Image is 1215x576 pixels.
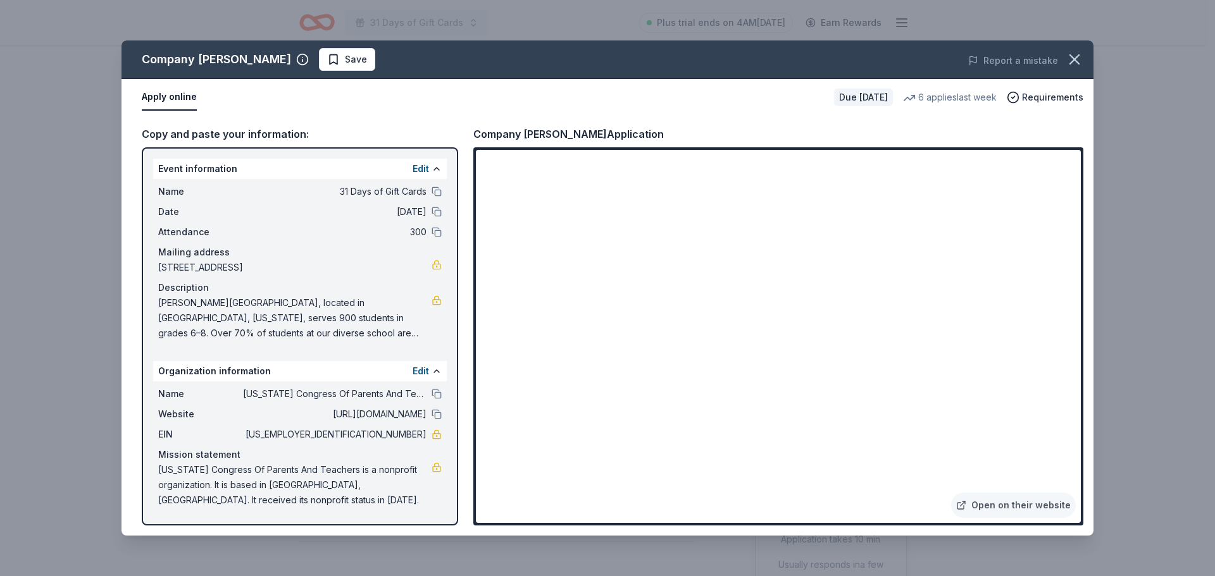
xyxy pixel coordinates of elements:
span: Attendance [158,224,243,240]
span: [URL][DOMAIN_NAME] [243,407,427,422]
span: Date [158,204,243,219]
button: Edit [413,364,429,379]
div: Company [PERSON_NAME] [142,49,291,70]
div: Event information [153,159,447,179]
div: Copy and paste your information: [142,126,458,142]
span: Requirements [1022,90,1083,105]
button: Requirements [1007,90,1083,105]
span: [PERSON_NAME][GEOGRAPHIC_DATA], located in [GEOGRAPHIC_DATA], [US_STATE], serves 900 students in ... [158,295,432,341]
button: Save [319,48,375,71]
div: Mission statement [158,447,442,462]
div: Description [158,280,442,295]
span: [STREET_ADDRESS] [158,260,432,275]
span: Name [158,184,243,199]
div: Due [DATE] [834,89,893,106]
button: Apply online [142,84,197,111]
button: Report a mistake [968,53,1058,68]
span: 31 Days of Gift Cards [243,184,427,199]
span: Website [158,407,243,422]
button: Edit [413,161,429,176]
span: [US_STATE] Congress Of Parents And Teachers is a nonprofit organization. It is based in [GEOGRAPH... [158,462,432,508]
span: [US_STATE] Congress Of Parents And Teachers [243,386,427,401]
a: Open on their website [951,493,1076,518]
span: [US_EMPLOYER_IDENTIFICATION_NUMBER] [243,427,427,442]
span: Name [158,386,243,401]
span: EIN [158,427,243,442]
span: 300 [243,224,427,240]
span: [DATE] [243,204,427,219]
div: Organization information [153,361,447,381]
div: 6 applies last week [903,90,997,105]
span: Save [345,52,367,67]
div: Mailing address [158,245,442,260]
div: Company [PERSON_NAME] Application [473,126,664,142]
